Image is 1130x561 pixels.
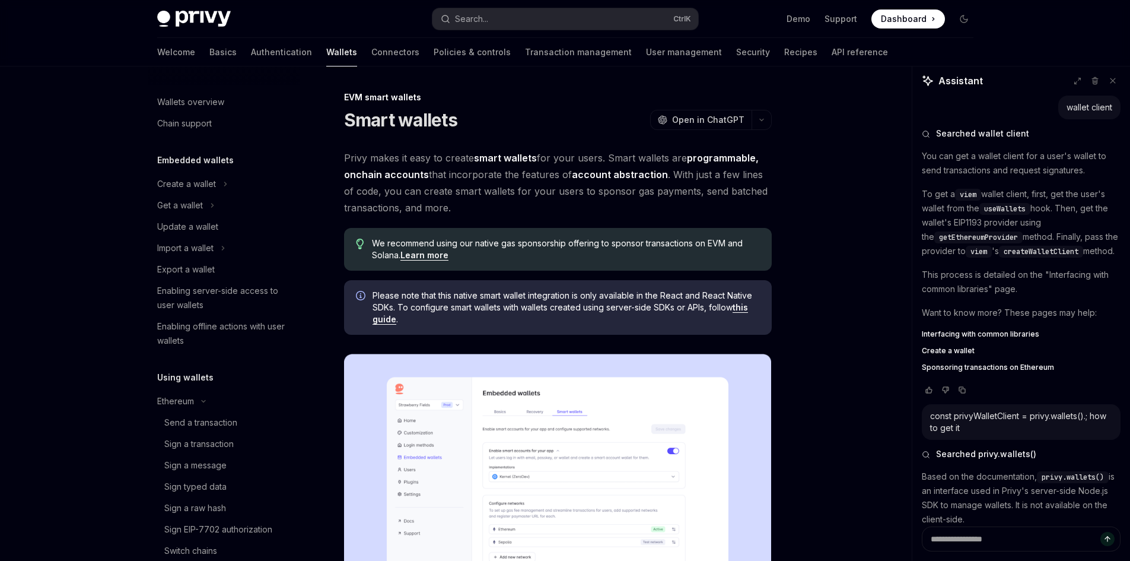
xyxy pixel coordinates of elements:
span: Dashboard [881,13,927,25]
a: Security [736,38,770,66]
div: Search... [455,12,488,26]
a: Enabling server-side access to user wallets [148,280,300,316]
button: Ethereum [148,391,300,412]
a: Update a wallet [148,216,300,237]
a: Enabling offline actions with user wallets [148,316,300,351]
a: Authentication [251,38,312,66]
svg: Info [356,291,368,303]
a: Sponsoring transactions on Ethereum [922,363,1121,372]
a: Wallets [326,38,357,66]
a: Learn more [400,250,448,261]
span: Sponsoring transactions on Ethereum [922,363,1054,372]
button: Searched privy.wallets() [922,448,1121,460]
a: Sign EIP-7702 authorization [148,519,300,540]
span: createWalletClient [1004,247,1078,256]
div: Enabling offline actions with user wallets [157,319,292,348]
p: Based on the documentation, is an interface used in Privy's server-side Node.js SDK to manage wal... [922,470,1121,527]
div: Import a wallet [157,241,214,255]
a: account abstraction [572,169,668,181]
span: Searched wallet client [936,128,1029,140]
button: Get a wallet [148,195,300,216]
a: Dashboard [871,9,945,28]
a: Connectors [371,38,419,66]
span: viem [960,190,976,199]
a: Interfacing with common libraries [922,329,1121,339]
a: Transaction management [525,38,632,66]
button: Search...CtrlK [432,8,698,30]
div: Ethereum [157,394,194,408]
div: Send a transaction [164,416,237,430]
a: Basics [209,38,237,66]
p: You can get a wallet client for a user's wallet to send transactions and request signatures. [922,149,1121,178]
span: Open in ChatGPT [672,114,744,126]
a: Welcome [157,38,195,66]
a: Demo [787,13,810,25]
div: Sign a message [164,458,227,473]
div: Switch chains [164,544,217,558]
p: To get a wallet client, first, get the user's wallet from the hook. Then, get the wallet's EIP119... [922,187,1121,258]
strong: smart wallets [474,152,537,164]
a: Chain support [148,113,300,134]
a: Send a transaction [148,412,300,433]
span: Ctrl K [673,14,691,24]
div: Update a wallet [157,220,218,234]
a: User management [646,38,722,66]
div: Get a wallet [157,198,203,213]
div: Sign EIP-7702 authorization [164,522,272,537]
button: Create a wallet [148,173,300,195]
span: Privy makes it easy to create for your users. Smart wallets are that incorporate the features of ... [344,150,772,216]
span: viem [970,247,987,256]
span: Interfacing with common libraries [922,329,1039,339]
button: Copy chat response [955,384,969,396]
a: Export a wallet [148,259,300,280]
a: Support [825,13,857,25]
span: Assistant [938,74,983,88]
div: Sign typed data [164,480,227,494]
button: Vote that response was good [922,384,936,396]
div: Chain support [157,116,212,131]
p: This process is detailed on the "Interfacing with common libraries" page. [922,268,1121,296]
a: API reference [832,38,888,66]
h5: Embedded wallets [157,153,234,167]
div: Wallets overview [157,95,224,109]
span: Please note that this native smart wallet integration is only available in the React and React Na... [373,290,760,325]
h1: Smart wallets [344,109,457,131]
div: Sign a transaction [164,437,234,451]
button: Import a wallet [148,237,300,259]
span: getEthereumProvider [939,233,1018,242]
div: Sign a raw hash [164,501,226,515]
span: We recommend using our native gas sponsorship offering to sponsor transactions on EVM and Solana. [372,237,759,261]
a: Policies & controls [434,38,511,66]
p: Want to know more? These pages may help: [922,306,1121,320]
a: Sign a message [148,455,300,476]
a: Create a wallet [922,346,1121,356]
div: Enabling server-side access to user wallets [157,284,292,312]
div: EVM smart wallets [344,91,772,103]
a: Sign a raw hash [148,497,300,519]
button: Toggle dark mode [954,9,973,28]
div: Export a wallet [157,262,215,277]
textarea: Ask a question... [922,527,1121,552]
a: Recipes [784,38,817,66]
div: wallet client [1067,102,1112,113]
a: Wallets overview [148,91,300,113]
img: dark logo [157,11,231,27]
span: privy.wallets() [1042,473,1104,482]
span: Create a wallet [922,346,975,356]
span: Searched privy.wallets() [936,448,1036,460]
button: Vote that response was not good [938,384,953,396]
button: Searched wallet client [922,128,1121,140]
span: useWallets [984,204,1026,214]
h5: Using wallets [157,370,214,385]
a: Sign typed data [148,476,300,497]
div: const privyWalletClient = privy.wallets().; how to get it [930,410,1112,434]
svg: Tip [356,239,364,249]
div: Create a wallet [157,177,216,191]
button: Open in ChatGPT [650,110,752,130]
button: Send message [1100,532,1115,546]
a: Sign a transaction [148,433,300,455]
